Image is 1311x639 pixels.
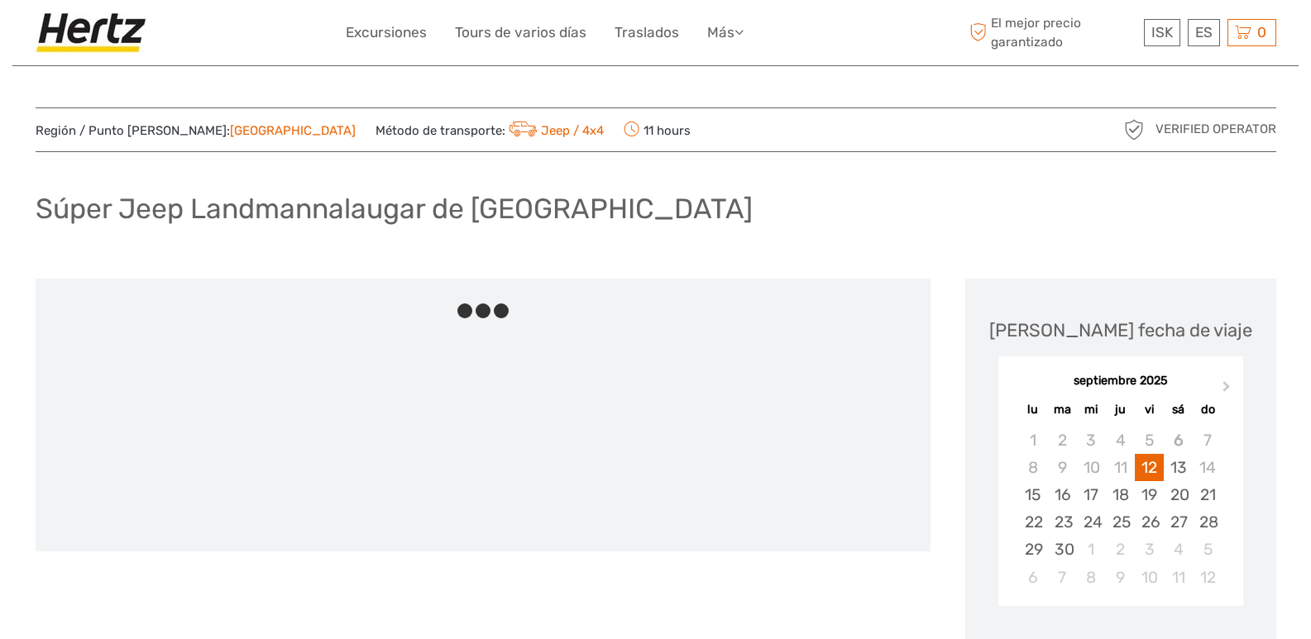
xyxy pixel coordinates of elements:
[1164,427,1193,454] div: Not available sábado, 6 de septiembre de 2025
[1018,427,1047,454] div: Not available lunes, 1 de septiembre de 2025
[1193,398,1222,421] div: do
[707,21,744,45] a: Más
[1164,508,1193,536] div: Choose sábado, 27 de septiembre de 2025
[1018,481,1047,508] div: Choose lunes, 15 de septiembre de 2025
[1106,398,1135,421] div: ju
[1077,454,1106,481] div: Not available miércoles, 10 de septiembre de 2025
[505,123,605,138] a: Jeep / 4x4
[1018,564,1047,591] div: Choose lunes, 6 de octubre de 2025
[1048,508,1077,536] div: Choose martes, 23 de septiembre de 2025
[1077,536,1106,563] div: Choose miércoles, 1 de octubre de 2025
[1193,536,1222,563] div: Choose domingo, 5 de octubre de 2025
[1164,398,1193,421] div: sá
[1106,481,1135,508] div: Choose jueves, 18 de septiembre de 2025
[1048,481,1077,508] div: Choose martes, 16 de septiembre de 2025
[989,317,1252,343] div: [PERSON_NAME] fecha de viaje
[1135,508,1164,536] div: Choose viernes, 26 de septiembre de 2025
[36,122,356,140] span: Región / Punto [PERSON_NAME]:
[1135,427,1164,454] div: Not available viernes, 5 de septiembre de 2025
[1077,481,1106,508] div: Choose miércoles, 17 de septiembre de 2025
[1048,454,1077,481] div: Not available martes, 9 de septiembre de 2025
[1106,454,1135,481] div: Not available jueves, 11 de septiembre de 2025
[1255,24,1269,41] span: 0
[1048,564,1077,591] div: Choose martes, 7 de octubre de 2025
[966,14,1140,50] span: El mejor precio garantizado
[1164,481,1193,508] div: Choose sábado, 20 de septiembre de 2025
[1193,508,1222,536] div: Choose domingo, 28 de septiembre de 2025
[1121,117,1147,143] img: verified_operator_grey_128.png
[1135,454,1164,481] div: Choose viernes, 12 de septiembre de 2025
[1018,536,1047,563] div: Choose lunes, 29 de septiembre de 2025
[1188,19,1220,46] div: ES
[1048,536,1077,563] div: Choose martes, 30 de septiembre de 2025
[1135,564,1164,591] div: Choose viernes, 10 de octubre de 2025
[1135,536,1164,563] div: Choose viernes, 3 de octubre de 2025
[1048,427,1077,454] div: Not available martes, 2 de septiembre de 2025
[1135,481,1164,508] div: Choose viernes, 19 de septiembre de 2025
[1106,427,1135,454] div: Not available jueves, 4 de septiembre de 2025
[1018,508,1047,536] div: Choose lunes, 22 de septiembre de 2025
[1077,427,1106,454] div: Not available miércoles, 3 de septiembre de 2025
[998,373,1243,390] div: septiembre 2025
[1193,427,1222,454] div: Not available domingo, 7 de septiembre de 2025
[1077,564,1106,591] div: Choose miércoles, 8 de octubre de 2025
[230,123,356,138] a: [GEOGRAPHIC_DATA]
[615,21,679,45] a: Traslados
[36,192,753,226] h1: Súper Jeep Landmannalaugar de [GEOGRAPHIC_DATA]
[1048,398,1077,421] div: ma
[1151,24,1173,41] span: ISK
[1106,536,1135,563] div: Choose jueves, 2 de octubre de 2025
[1215,377,1242,403] button: Next Month
[1164,536,1193,563] div: Choose sábado, 4 de octubre de 2025
[1193,454,1222,481] div: Not available domingo, 14 de septiembre de 2025
[1193,481,1222,508] div: Choose domingo, 21 de septiembre de 2025
[624,118,691,141] span: 11 hours
[1135,398,1164,421] div: vi
[455,21,586,45] a: Tours de varios días
[1164,454,1193,481] div: Choose sábado, 13 de septiembre de 2025
[1003,427,1237,591] div: month 2025-09
[1018,398,1047,421] div: lu
[1077,398,1106,421] div: mi
[376,118,605,141] span: Método de transporte:
[1018,454,1047,481] div: Not available lunes, 8 de septiembre de 2025
[1193,564,1222,591] div: Choose domingo, 12 de octubre de 2025
[1077,508,1106,536] div: Choose miércoles, 24 de septiembre de 2025
[1155,121,1276,138] span: Verified Operator
[1106,508,1135,536] div: Choose jueves, 25 de septiembre de 2025
[36,12,153,53] img: Hertz
[346,21,427,45] a: Excursiones
[1164,564,1193,591] div: Choose sábado, 11 de octubre de 2025
[1106,564,1135,591] div: Choose jueves, 9 de octubre de 2025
